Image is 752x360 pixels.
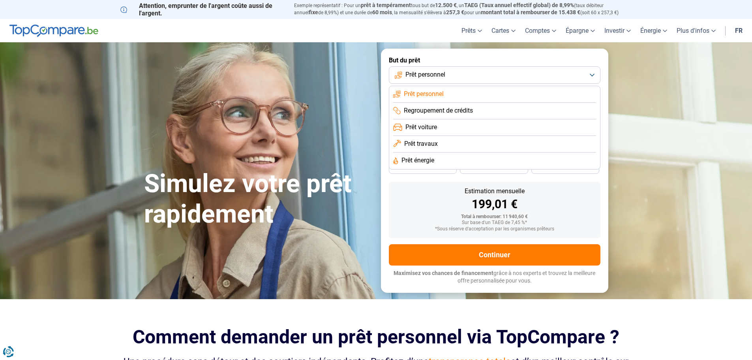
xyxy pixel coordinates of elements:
[120,326,632,348] h2: Comment demander un prêt personnel via TopCompare ?
[405,123,437,132] span: Prêt voiture
[294,2,632,16] p: Exemple représentatif : Pour un tous but de , un (taux débiteur annuel de 8,99%) et une durée de ...
[672,19,720,42] a: Plus d'infos
[395,198,594,210] div: 199,01 €
[487,19,520,42] a: Cartes
[404,90,444,98] span: Prêt personnel
[395,220,594,226] div: Sur base d'un TAEG de 7,45 %*
[120,2,285,17] p: Attention, emprunter de l'argent coûte aussi de l'argent.
[361,2,411,8] span: prêt à tempérament
[395,188,594,194] div: Estimation mensuelle
[520,19,561,42] a: Comptes
[309,9,318,15] span: fixe
[600,19,636,42] a: Investir
[730,19,747,42] a: fr
[395,214,594,220] div: Total à rembourser: 11 940,60 €
[389,57,600,64] label: But du prêt
[561,19,600,42] a: Épargne
[481,9,580,15] span: montant total à rembourser de 15.438 €
[446,9,464,15] span: 257,3 €
[485,166,503,170] span: 30 mois
[372,9,392,15] span: 60 mois
[405,70,445,79] span: Prêt personnel
[457,19,487,42] a: Prêts
[636,19,672,42] a: Énergie
[464,2,574,8] span: TAEG (Taux annuel effectif global) de 8,99%
[395,226,594,232] div: *Sous réserve d'acceptation par les organismes prêteurs
[435,2,457,8] span: 12.500 €
[414,166,431,170] span: 36 mois
[557,166,574,170] span: 24 mois
[389,66,600,84] button: Prêt personnel
[404,106,473,115] span: Regroupement de crédits
[389,270,600,285] p: grâce à nos experts et trouvez la meilleure offre personnalisée pour vous.
[9,25,98,37] img: TopCompare
[144,169,371,230] h1: Simulez votre prêt rapidement
[389,244,600,266] button: Continuer
[404,139,438,148] span: Prêt travaux
[401,156,434,165] span: Prêt énergie
[394,270,493,276] span: Maximisez vos chances de financement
